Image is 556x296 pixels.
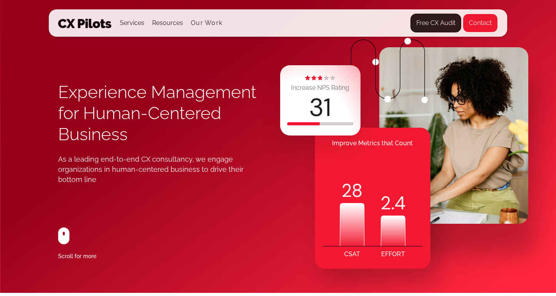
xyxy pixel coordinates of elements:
h1: Experience Management for Human-Centered Business [58,82,278,145]
div: EFFORT [381,246,405,262]
a: Our Work [191,20,222,27]
code: 2 [380,191,391,216]
div: Services [120,10,144,36]
div: Scroll for more [58,251,96,262]
div: Resources [152,18,183,29]
div: Improve Metrics that Count [315,136,430,151]
div: CSAT [344,246,360,262]
div: As a leading end-to-end CX consultancy, we engage organizations in human-centered business to dri... [58,154,259,185]
div: Services [120,18,144,29]
div: Resources [152,10,183,36]
a: Contact [463,14,498,32]
div: 28 [340,178,364,203]
div: . [381,191,405,216]
div: Increase NPS Rating [291,82,349,93]
a: Free CX Audit [410,14,461,32]
code: 4 [394,191,406,216]
div: 31 [309,95,331,120]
